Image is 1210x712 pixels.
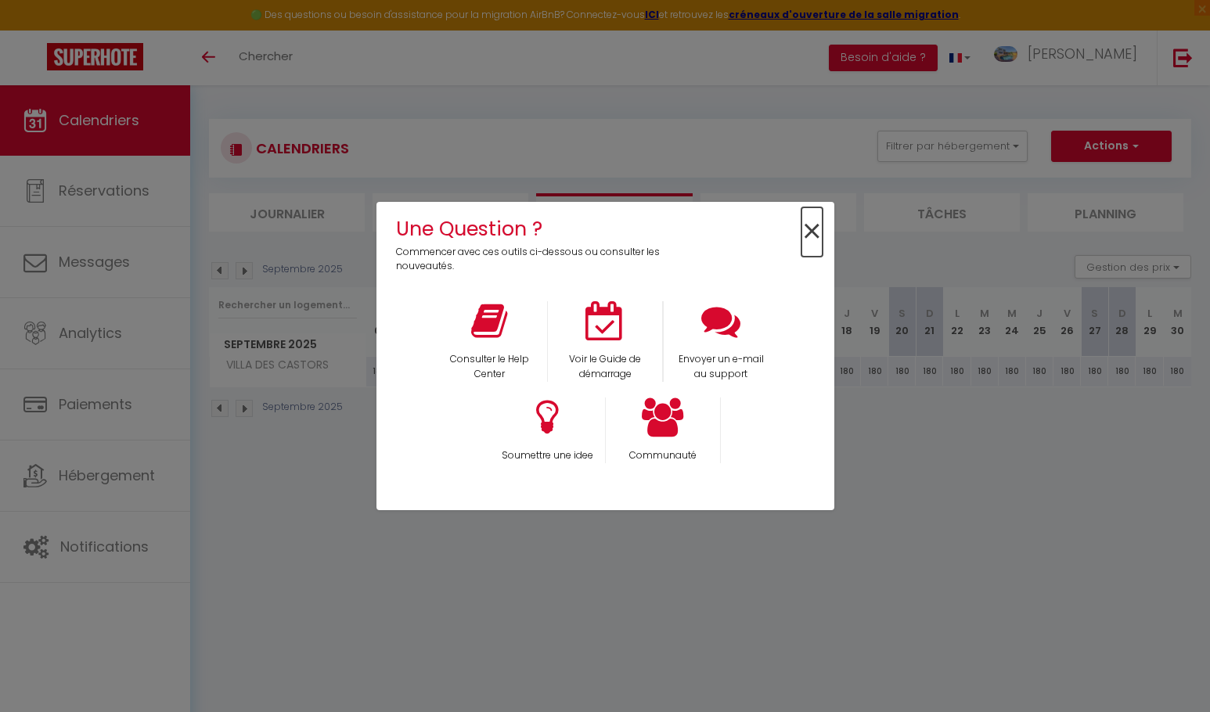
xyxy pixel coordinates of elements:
[558,352,652,382] p: Voir le Guide de démarrage
[801,214,823,250] button: Close
[396,214,671,244] h4: Une Question ?
[13,6,59,53] button: Ouvrir le widget de chat LiveChat
[674,352,769,382] p: Envoyer un e-mail au support
[616,448,710,463] p: Communauté
[441,352,537,382] p: Consulter le Help Center
[499,448,595,463] p: Soumettre une idee
[396,245,671,275] p: Commencer avec ces outils ci-dessous ou consulter les nouveautés.
[801,207,823,257] span: ×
